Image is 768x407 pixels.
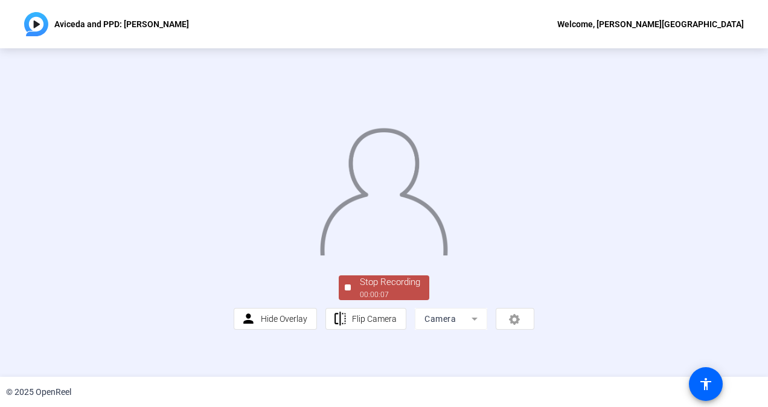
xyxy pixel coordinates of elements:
div: Welcome, [PERSON_NAME][GEOGRAPHIC_DATA] [557,17,744,31]
button: Stop Recording00:00:07 [339,275,429,300]
button: Flip Camera [325,308,407,330]
img: overlay [319,120,449,255]
div: 00:00:07 [360,289,420,300]
p: Aviceda and PPD: [PERSON_NAME] [54,17,189,31]
div: © 2025 OpenReel [6,386,71,399]
mat-icon: flip [333,312,348,327]
button: Hide Overlay [234,308,317,330]
span: Flip Camera [352,314,397,324]
mat-icon: person [241,312,256,327]
span: Hide Overlay [261,314,307,324]
iframe: Drift Widget Chat Controller [536,332,754,393]
div: Stop Recording [360,275,420,289]
img: OpenReel logo [24,12,48,36]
